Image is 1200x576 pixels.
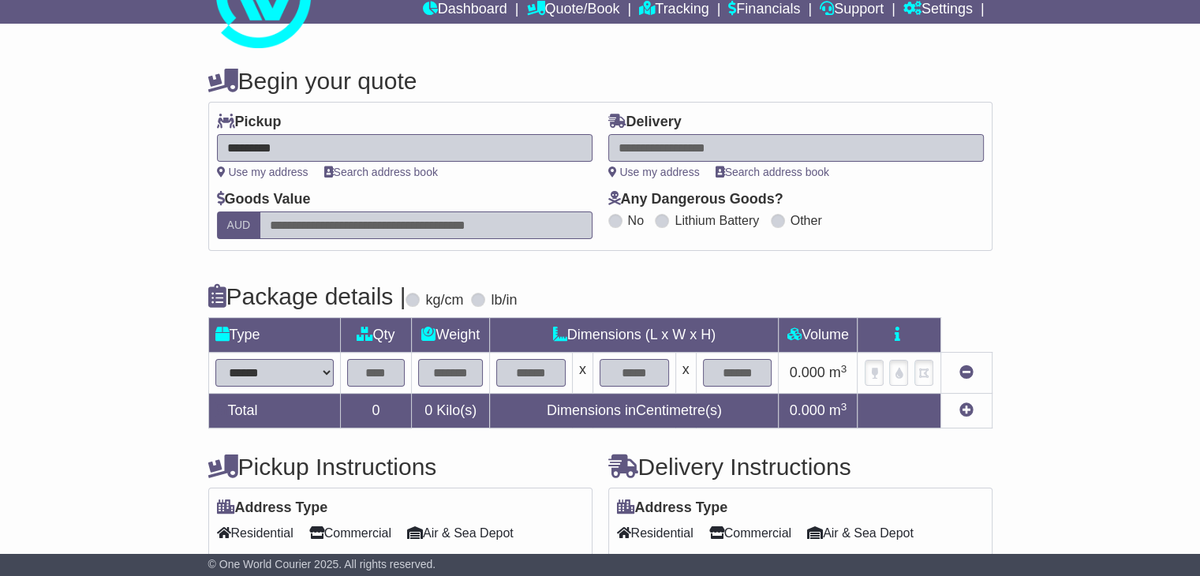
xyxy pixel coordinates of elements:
span: Commercial [709,521,791,545]
sup: 3 [841,401,847,413]
td: Qty [340,318,412,353]
td: Kilo(s) [412,394,490,428]
span: Commercial [309,521,391,545]
td: x [572,353,593,394]
h4: Pickup Instructions [208,454,593,480]
label: kg/cm [425,292,463,309]
span: 0.000 [790,365,825,380]
td: Dimensions in Centimetre(s) [490,394,779,428]
td: Weight [412,318,490,353]
label: Goods Value [217,191,311,208]
h4: Begin your quote [208,68,993,94]
label: Any Dangerous Goods? [608,191,783,208]
span: Residential [217,521,293,545]
label: Delivery [608,114,682,131]
label: No [628,213,644,228]
span: Air & Sea Depot [407,521,514,545]
sup: 3 [841,363,847,375]
td: Volume [779,318,858,353]
td: Dimensions (L x W x H) [490,318,779,353]
a: Use my address [608,166,700,178]
span: m [829,402,847,418]
span: Residential [617,521,693,545]
a: Search address book [324,166,438,178]
span: 0.000 [790,402,825,418]
label: lb/in [491,292,517,309]
label: Lithium Battery [675,213,759,228]
td: Total [208,394,340,428]
label: Other [791,213,822,228]
span: Air & Sea Depot [807,521,914,545]
label: Pickup [217,114,282,131]
td: Type [208,318,340,353]
a: Search address book [716,166,829,178]
a: Add new item [959,402,974,418]
h4: Delivery Instructions [608,454,993,480]
label: Address Type [217,499,328,517]
label: Address Type [617,499,728,517]
h4: Package details | [208,283,406,309]
a: Use my address [217,166,308,178]
span: 0 [424,402,432,418]
a: Remove this item [959,365,974,380]
span: m [829,365,847,380]
span: © One World Courier 2025. All rights reserved. [208,558,436,570]
td: x [675,353,696,394]
label: AUD [217,211,261,239]
td: 0 [340,394,412,428]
